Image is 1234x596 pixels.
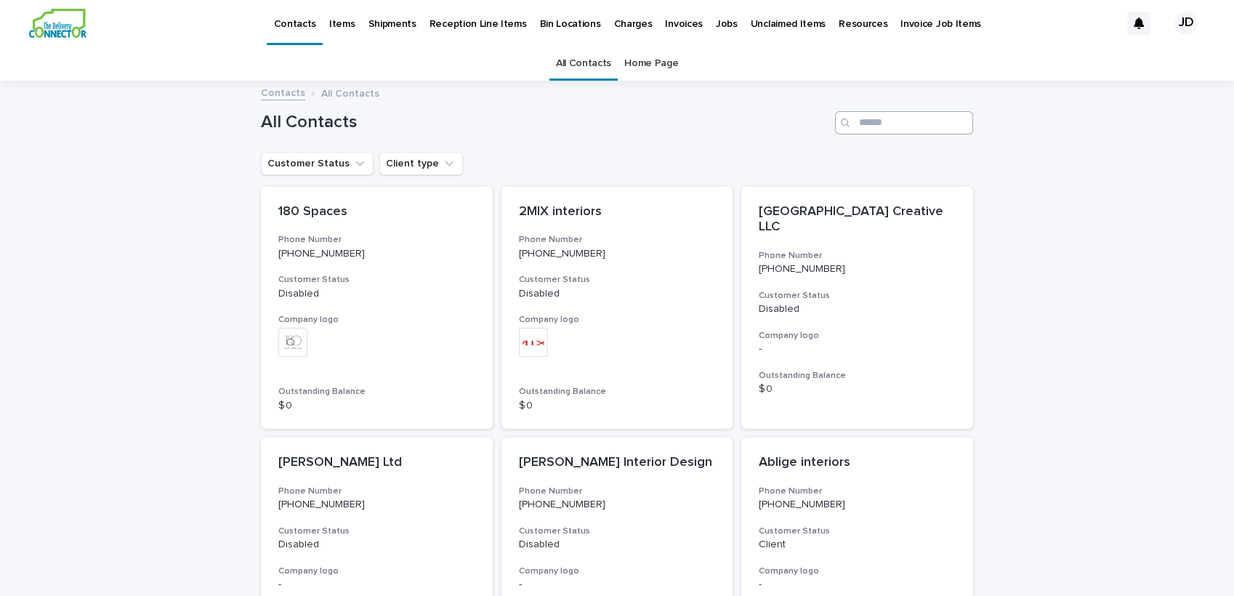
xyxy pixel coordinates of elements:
[519,539,716,551] p: Disabled
[278,274,475,286] h3: Customer Status
[501,187,733,430] a: 2MIX interiorsPhone Number[PHONE_NUMBER]Customer StatusDisabledCompany logoOutstanding Balance$ 0
[278,234,475,246] h3: Phone Number
[261,84,305,100] a: Contacts
[519,288,716,300] p: Disabled
[278,539,475,551] p: Disabled
[519,274,716,286] h3: Customer Status
[759,539,956,551] p: Client
[741,187,973,430] a: [GEOGRAPHIC_DATA] Creative LLCPhone Number[PHONE_NUMBER]Customer StatusDisabledCompany logo-Outst...
[278,314,475,326] h3: Company logo
[759,343,956,355] p: -
[278,386,475,398] h3: Outstanding Balance
[519,525,716,537] h3: Customer Status
[519,499,605,510] a: [PHONE_NUMBER]
[624,47,678,81] a: Home Page
[261,152,374,175] button: Customer Status
[278,525,475,537] h3: Customer Status
[278,249,365,259] a: [PHONE_NUMBER]
[759,455,956,471] p: Ablige interiors
[759,565,956,577] h3: Company logo
[759,579,956,591] p: -
[519,204,716,220] p: 2MIX interiors
[519,314,716,326] h3: Company logo
[759,303,956,315] p: Disabled
[278,565,475,577] h3: Company logo
[29,9,86,38] img: aCWQmA6OSGG0Kwt8cj3c
[759,250,956,262] h3: Phone Number
[278,288,475,300] p: Disabled
[278,486,475,497] h3: Phone Number
[759,383,956,395] p: $ 0
[519,486,716,497] h3: Phone Number
[519,386,716,398] h3: Outstanding Balance
[261,187,493,430] a: 180 SpacesPhone Number[PHONE_NUMBER]Customer StatusDisabledCompany logoOutstanding Balance$ 0
[556,47,611,81] a: All Contacts
[759,204,956,235] p: [GEOGRAPHIC_DATA] Creative LLC
[759,499,845,510] a: [PHONE_NUMBER]
[278,499,365,510] a: [PHONE_NUMBER]
[261,112,829,133] h1: All Contacts
[321,84,379,100] p: All Contacts
[519,234,716,246] h3: Phone Number
[1174,12,1198,35] div: JD
[835,111,973,134] input: Search
[278,204,475,220] p: 180 Spaces
[759,330,956,342] h3: Company logo
[759,486,956,497] h3: Phone Number
[759,525,956,537] h3: Customer Status
[278,579,475,591] p: -
[519,565,716,577] h3: Company logo
[519,400,716,412] p: $ 0
[759,290,956,302] h3: Customer Status
[278,455,475,471] p: [PERSON_NAME] Ltd
[759,370,956,382] h3: Outstanding Balance
[519,579,716,591] p: -
[379,152,463,175] button: Client type
[278,400,475,412] p: $ 0
[519,455,716,471] p: [PERSON_NAME] Interior Design
[519,249,605,259] a: [PHONE_NUMBER]
[759,264,845,274] a: [PHONE_NUMBER]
